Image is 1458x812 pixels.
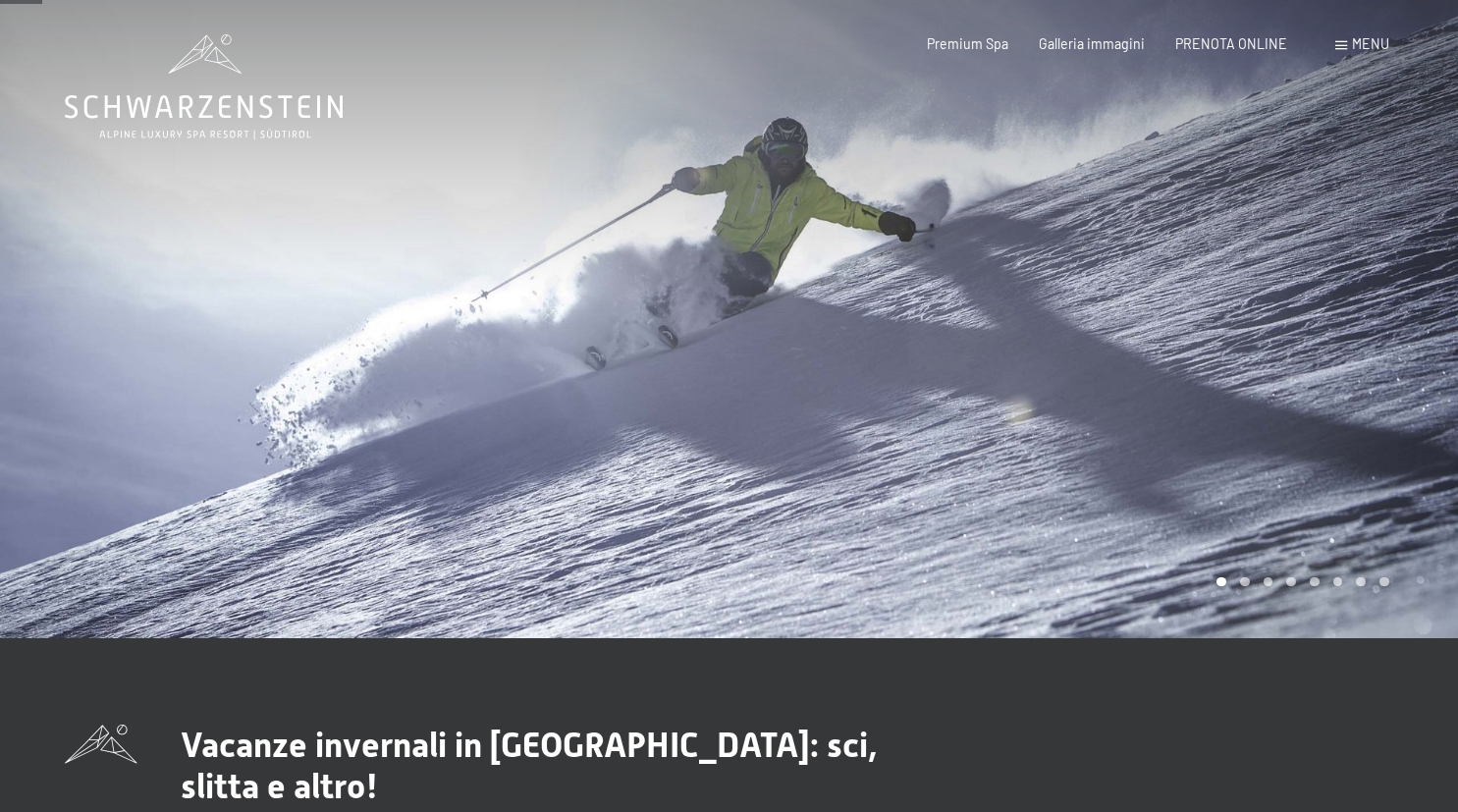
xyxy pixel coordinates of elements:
div: Carousel Page 3 [1264,577,1273,587]
div: Carousel Pagination [1210,577,1388,587]
a: Premium Spa [927,35,1008,52]
div: Carousel Page 2 [1240,577,1250,587]
div: Carousel Page 4 [1286,577,1296,587]
div: Carousel Page 8 [1379,577,1389,587]
span: Menu [1352,35,1389,52]
div: Carousel Page 7 [1356,577,1366,587]
span: Vacanze invernali in [GEOGRAPHIC_DATA]: sci, slitta e altro! [181,725,878,806]
a: Galleria immagini [1039,35,1145,52]
div: Carousel Page 6 [1333,577,1343,587]
a: PRENOTA ONLINE [1175,35,1287,52]
div: Carousel Page 1 (Current Slide) [1216,577,1226,587]
div: Carousel Page 5 [1310,577,1320,587]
